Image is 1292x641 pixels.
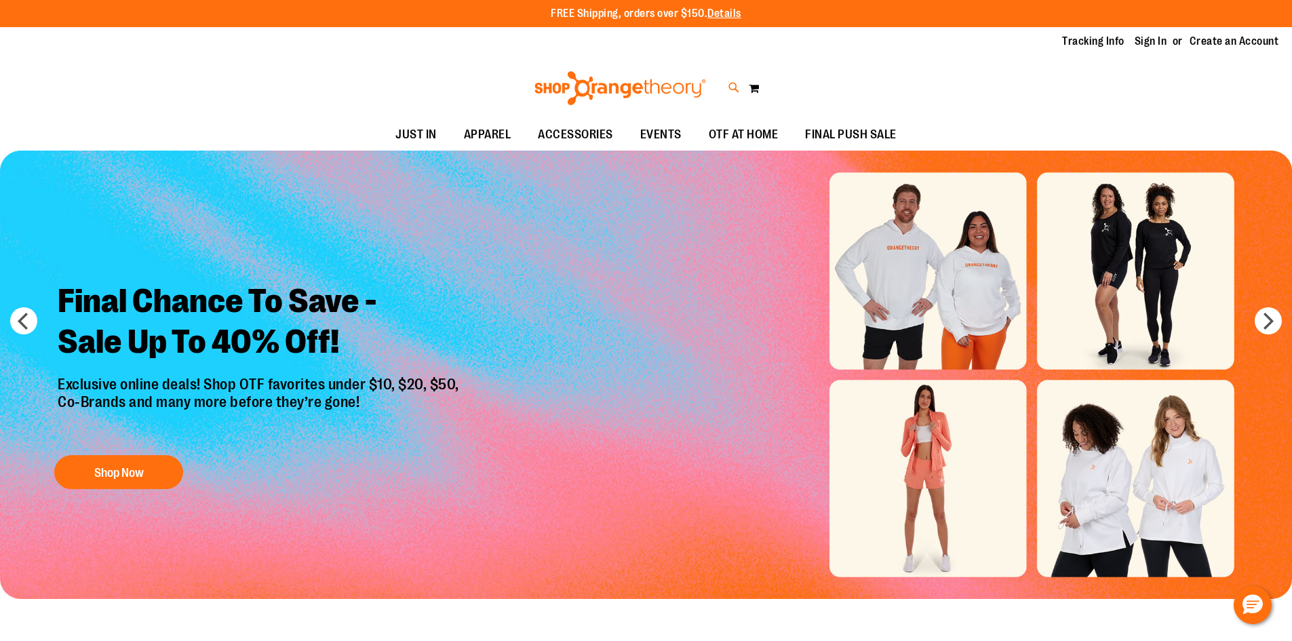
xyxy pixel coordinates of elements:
span: ACCESSORIES [538,119,613,150]
a: ACCESSORIES [524,119,627,151]
span: JUST IN [395,119,437,150]
a: Details [707,7,741,20]
button: next [1255,307,1282,334]
a: JUST IN [382,119,450,151]
a: Tracking Info [1062,34,1124,49]
span: FINAL PUSH SALE [805,119,897,150]
p: FREE Shipping, orders over $150. [551,6,741,22]
a: FINAL PUSH SALE [791,119,910,151]
span: APPAREL [464,119,511,150]
button: Hello, have a question? Let’s chat. [1234,586,1272,624]
span: EVENTS [640,119,682,150]
a: EVENTS [627,119,695,151]
a: APPAREL [450,119,525,151]
p: Exclusive online deals! Shop OTF favorites under $10, $20, $50, Co-Brands and many more before th... [47,376,473,442]
a: OTF AT HOME [695,119,792,151]
a: Sign In [1135,34,1167,49]
h2: Final Chance To Save - Sale Up To 40% Off! [47,271,473,376]
a: Create an Account [1190,34,1279,49]
span: OTF AT HOME [709,119,779,150]
button: prev [10,307,37,334]
button: Shop Now [54,455,183,489]
img: Shop Orangetheory [532,71,708,105]
a: Final Chance To Save -Sale Up To 40% Off! Exclusive online deals! Shop OTF favorites under $10, $... [47,271,473,497]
